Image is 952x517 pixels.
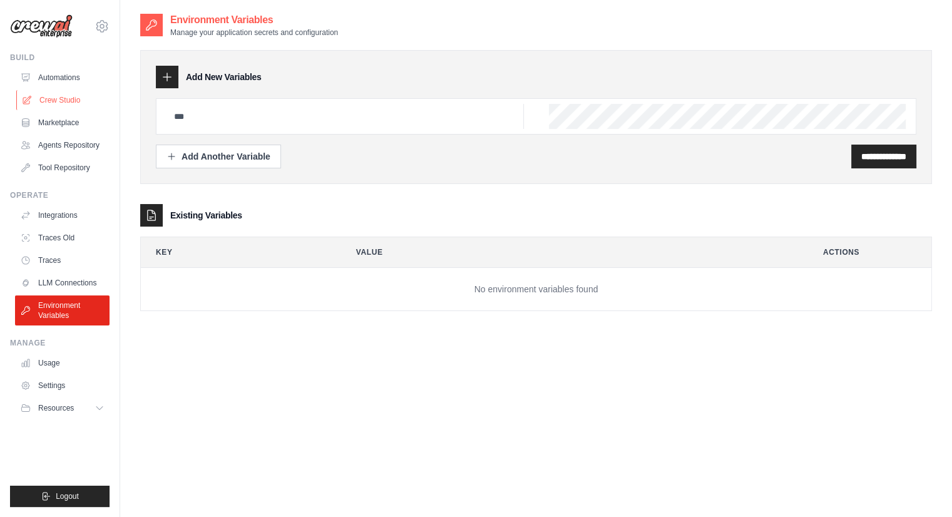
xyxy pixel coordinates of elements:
a: Automations [15,68,110,88]
div: Add Another Variable [166,150,270,163]
a: Crew Studio [16,90,111,110]
a: LLM Connections [15,273,110,293]
span: Resources [38,403,74,413]
h3: Existing Variables [170,209,242,222]
th: Key [141,237,331,267]
a: Agents Repository [15,135,110,155]
td: No environment variables found [141,268,931,311]
p: Manage your application secrets and configuration [170,28,338,38]
a: Tool Repository [15,158,110,178]
button: Logout [10,486,110,507]
a: Settings [15,376,110,396]
button: Add Another Variable [156,145,281,168]
img: Logo [10,14,73,38]
a: Integrations [15,205,110,225]
span: Logout [56,491,79,501]
a: Usage [15,353,110,373]
div: Build [10,53,110,63]
a: Environment Variables [15,295,110,325]
a: Traces [15,250,110,270]
h3: Add New Variables [186,71,262,83]
button: Resources [15,398,110,418]
div: Operate [10,190,110,200]
th: Value [341,237,798,267]
a: Marketplace [15,113,110,133]
div: Manage [10,338,110,348]
h2: Environment Variables [170,13,338,28]
th: Actions [808,237,931,267]
a: Traces Old [15,228,110,248]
